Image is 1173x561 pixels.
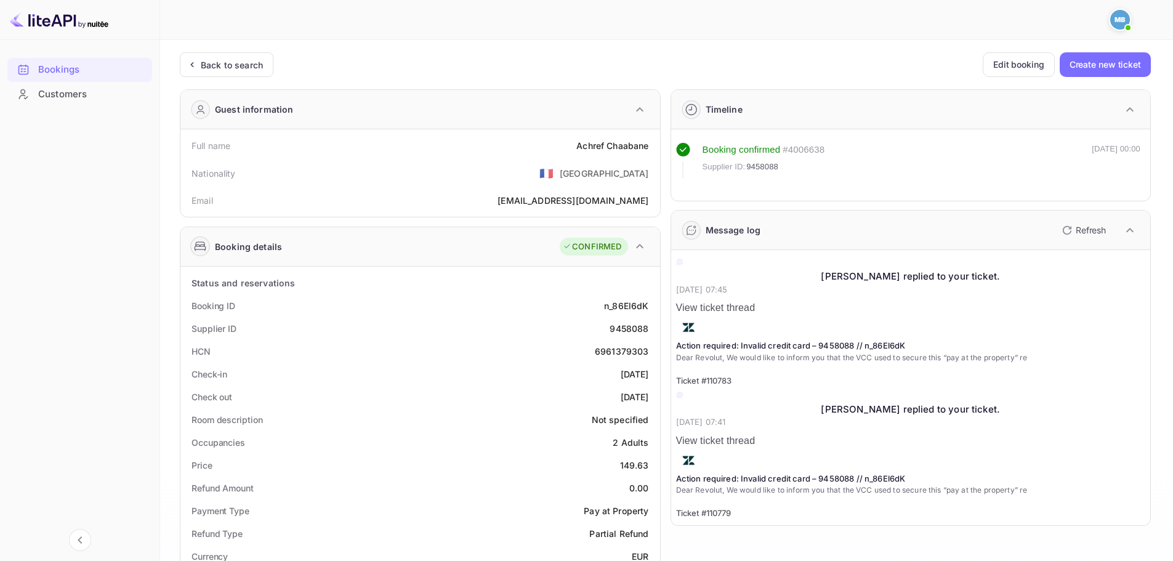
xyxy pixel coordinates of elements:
[215,103,294,116] div: Guest information
[191,482,254,494] div: Refund Amount
[10,10,108,30] img: LiteAPI logo
[746,161,778,173] span: 9458088
[629,482,649,494] div: 0.00
[676,473,1146,485] p: Action required: Invalid credit card – 9458088 // n_86El6dK
[191,194,213,207] div: Email
[191,413,262,426] div: Room description
[191,299,235,312] div: Booking ID
[613,436,648,449] div: 2 Adults
[191,276,295,289] div: Status and reservations
[7,83,152,107] div: Customers
[191,167,236,180] div: Nationality
[215,240,282,253] div: Booking details
[676,508,732,518] span: Ticket #110779
[676,315,701,340] img: AwvSTEc2VUhQAAAAAElFTkSuQmCC
[676,340,1146,352] p: Action required: Invalid credit card – 9458088 // n_86El6dK
[1076,224,1106,236] p: Refresh
[191,139,230,152] div: Full name
[191,322,236,335] div: Supplier ID
[38,87,146,102] div: Customers
[1055,220,1111,240] button: Refresh
[191,368,227,381] div: Check-in
[676,403,1146,417] div: [PERSON_NAME] replied to your ticket.
[676,416,1146,429] p: [DATE] 07:41
[676,301,1146,315] p: View ticket thread
[676,270,1146,284] div: [PERSON_NAME] replied to your ticket.
[539,162,554,184] span: United States
[576,139,648,152] div: Achref Chaabane
[7,58,152,81] a: Bookings
[595,345,649,358] div: 6961379303
[706,224,761,236] div: Message log
[706,103,743,116] div: Timeline
[676,352,1146,363] p: Dear Revolut, We would like to inform you that the VCC used to secure this “pay at the property” re
[676,284,1146,296] p: [DATE] 07:45
[191,436,245,449] div: Occupancies
[703,143,781,157] div: Booking confirmed
[676,448,701,473] img: AwvSTEc2VUhQAAAAAElFTkSuQmCC
[563,241,621,253] div: CONFIRMED
[604,299,648,312] div: n_86El6dK
[983,52,1055,77] button: Edit booking
[69,529,91,551] button: Collapse navigation
[676,485,1146,496] p: Dear Revolut, We would like to inform you that the VCC used to secure this “pay at the property” re
[201,59,263,71] div: Back to search
[783,143,824,157] div: # 4006638
[610,322,648,335] div: 9458088
[560,167,649,180] div: [GEOGRAPHIC_DATA]
[620,459,649,472] div: 149.63
[1092,143,1140,179] div: [DATE] 00:00
[1110,10,1130,30] img: Mohcine Belkhir
[191,504,249,517] div: Payment Type
[7,83,152,105] a: Customers
[592,413,649,426] div: Not specified
[1060,52,1151,77] button: Create new ticket
[191,459,212,472] div: Price
[498,194,648,207] div: [EMAIL_ADDRESS][DOMAIN_NAME]
[7,58,152,82] div: Bookings
[676,434,1146,448] p: View ticket thread
[621,368,649,381] div: [DATE]
[584,504,648,517] div: Pay at Property
[191,390,232,403] div: Check out
[703,161,746,173] span: Supplier ID:
[676,376,732,385] span: Ticket #110783
[191,345,211,358] div: HCN
[38,63,146,77] div: Bookings
[589,527,648,540] div: Partial Refund
[191,527,243,540] div: Refund Type
[621,390,649,403] div: [DATE]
